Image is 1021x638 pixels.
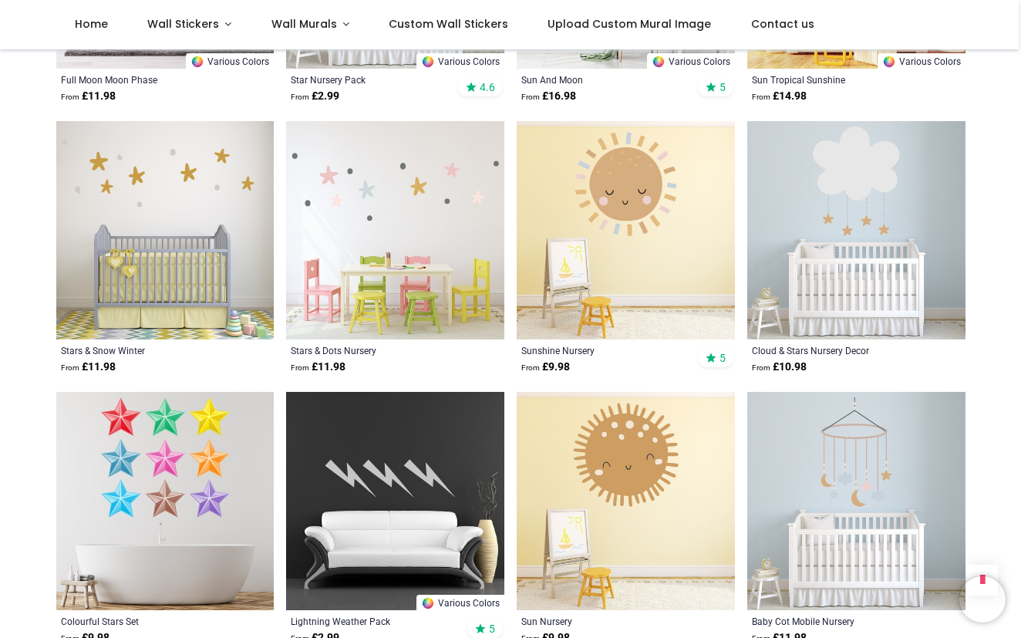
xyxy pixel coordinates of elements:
strong: £ 10.98 [752,360,807,375]
span: Custom Wall Stickers [389,16,508,32]
img: Baby Cot Mobile Nursery Wall Sticker [747,392,965,610]
a: Full Moon Moon Phase [61,73,228,86]
span: 4.6 [480,80,495,94]
a: Lightning Weather Pack [291,615,458,627]
img: Color Wheel [652,55,666,69]
span: From [521,93,540,101]
a: Various Colors [416,53,504,69]
a: Cloud & Stars Nursery Decor [752,344,919,356]
a: Stars & Snow Winter [61,344,228,356]
a: Sun Nursery [521,615,689,627]
span: 5 [489,622,495,636]
strong: £ 11.98 [61,360,116,375]
img: Lightning Weather Wall Sticker Pack [286,392,504,610]
iframe: Brevo live chat [959,576,1006,623]
img: Cloud & Stars Nursery Decor Wall Sticker [747,121,965,339]
span: From [61,93,79,101]
img: Color Wheel [882,55,896,69]
span: From [291,363,309,372]
strong: £ 16.98 [521,89,576,104]
a: Various Colors [647,53,735,69]
span: From [61,363,79,372]
span: From [752,93,770,101]
a: Colourful Stars Set [61,615,228,627]
img: Happy Sunshine Nursery Wall Sticker [517,121,735,339]
strong: £ 14.98 [752,89,807,104]
span: Wall Stickers [147,16,219,32]
img: Color Wheel [421,55,435,69]
a: Various Colors [878,53,965,69]
span: Wall Murals [271,16,337,32]
a: Star Nursery Pack [291,73,458,86]
img: Colourful Stars Wall Sticker Set [56,392,275,610]
a: Sun Tropical Sunshine [752,73,919,86]
strong: £ 11.98 [291,360,345,375]
img: Color Wheel [190,55,204,69]
img: Color Wheel [421,596,435,610]
img: Stars & Dots Nursery Wall Sticker [286,121,504,339]
a: Various Colors [186,53,274,69]
a: Stars & Dots Nursery [291,344,458,356]
span: From [291,93,309,101]
strong: £ 9.98 [521,360,570,375]
span: Home [75,16,108,32]
img: Happy Sun Nursery Wall Sticker [517,392,735,610]
span: Contact us [751,16,814,32]
a: Sun And Moon [521,73,689,86]
a: Sunshine Nursery [521,344,689,356]
strong: £ 2.99 [291,89,339,104]
img: Stars & Snow Winter Wall Sticker [56,121,275,339]
strong: £ 11.98 [61,89,116,104]
a: Various Colors [416,595,504,610]
span: 5 [719,80,726,94]
a: Baby Cot Mobile Nursery [752,615,919,627]
span: From [752,363,770,372]
span: From [521,363,540,372]
span: 5 [719,351,726,365]
span: Upload Custom Mural Image [548,16,711,32]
